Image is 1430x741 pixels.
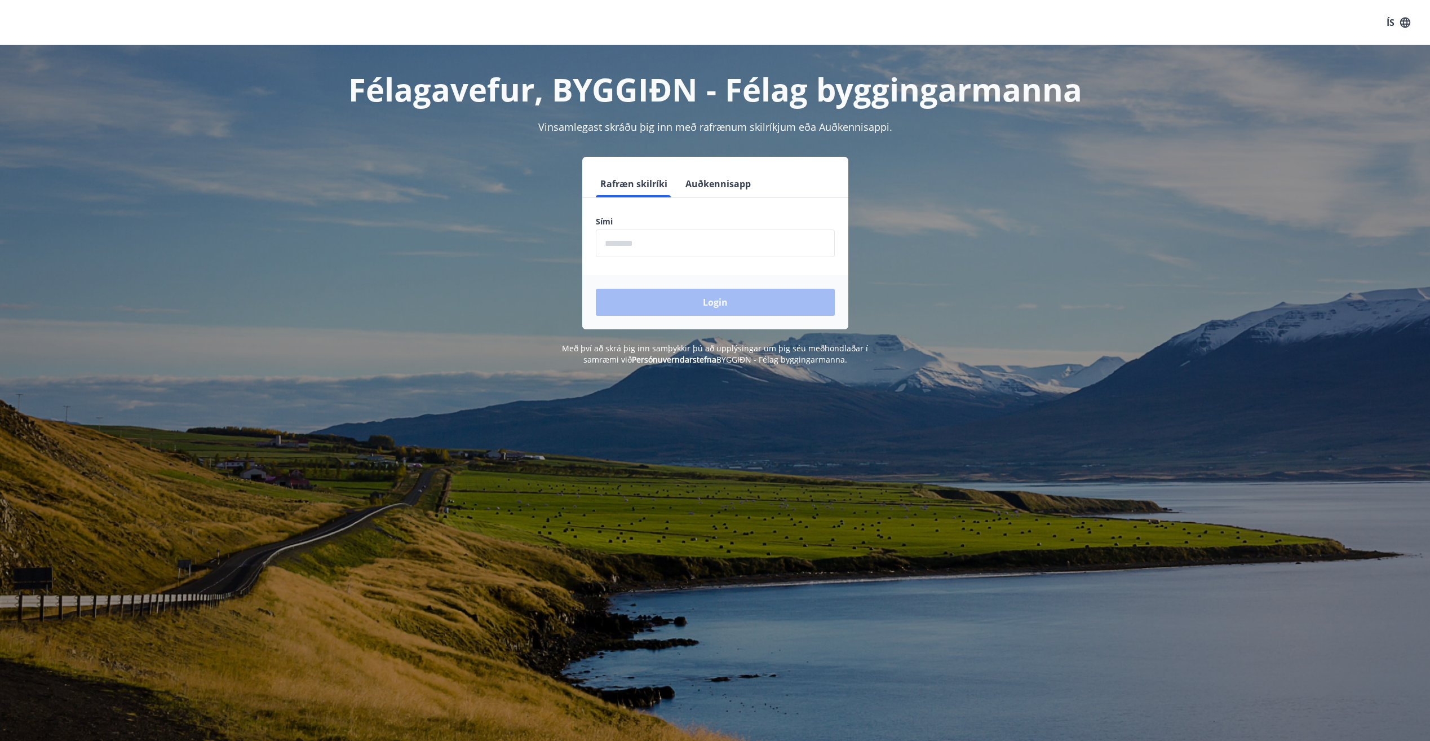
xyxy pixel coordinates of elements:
a: Persónuverndarstefna [632,354,716,365]
button: ÍS [1380,12,1416,33]
span: Með því að skrá þig inn samþykkir þú að upplýsingar um þig séu meðhöndlaðar í samræmi við BYGGIÐN... [562,343,868,365]
h1: Félagavefur, BYGGIÐN - Félag byggingarmanna [323,68,1108,111]
span: Vinsamlegast skráðu þig inn með rafrænum skilríkjum eða Auðkennisappi. [538,120,892,134]
label: Sími [596,216,835,227]
button: Auðkennisapp [681,170,755,197]
button: Rafræn skilríki [596,170,672,197]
